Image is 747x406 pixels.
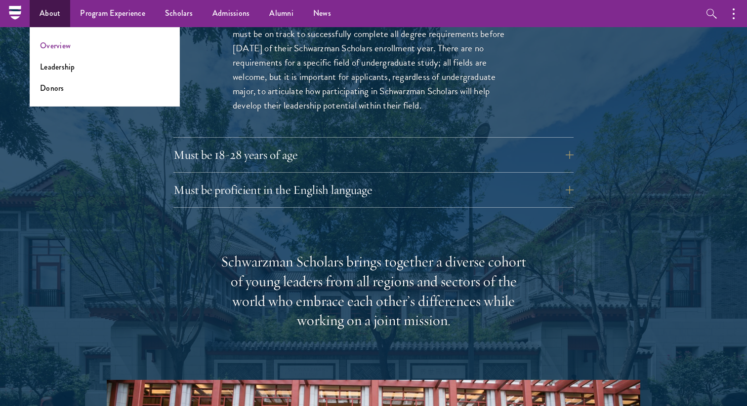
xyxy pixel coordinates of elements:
[40,40,71,51] a: Overview
[40,61,75,73] a: Leadership
[173,143,574,167] button: Must be 18-28 years of age
[233,12,514,112] p: Applicants who are currently enrolled in undergraduate degree programs must be on track to succes...
[220,252,527,331] div: Schwarzman Scholars brings together a diverse cohort of young leaders from all regions and sector...
[40,82,64,94] a: Donors
[173,178,574,202] button: Must be proficient in the English language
